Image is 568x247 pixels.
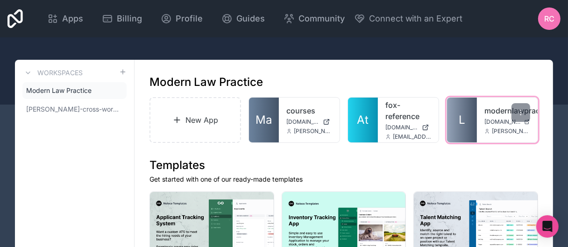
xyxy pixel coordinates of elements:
[393,133,431,141] span: [EMAIL_ADDRESS][DOMAIN_NAME]
[176,12,203,25] span: Profile
[385,124,418,131] span: [DOMAIN_NAME]
[153,8,210,29] a: Profile
[286,118,319,126] span: [DOMAIN_NAME]
[62,12,83,25] span: Apps
[22,67,83,78] a: Workspaces
[447,98,477,142] a: L
[536,215,559,238] div: Open Intercom Messenger
[22,101,127,118] a: [PERSON_NAME]-cross-workspace
[149,75,263,90] h1: Modern Law Practice
[117,12,142,25] span: Billing
[26,105,119,114] span: [PERSON_NAME]-cross-workspace
[22,82,127,99] a: Modern Law Practice
[26,86,92,95] span: Modern Law Practice
[484,105,530,116] a: modernlawpractice
[369,12,463,25] span: Connect with an Expert
[294,127,332,135] span: [PERSON_NAME][EMAIL_ADDRESS][DOMAIN_NAME]
[149,175,538,184] p: Get started with one of our ready-made templates
[249,98,279,142] a: Ma
[214,8,272,29] a: Guides
[149,158,538,173] h1: Templates
[385,99,431,122] a: fox-reference
[484,118,530,126] a: [DOMAIN_NAME]
[236,12,265,25] span: Guides
[149,97,241,143] a: New App
[256,113,272,127] span: Ma
[544,13,554,24] span: RC
[37,68,83,78] h3: Workspaces
[357,113,369,127] span: At
[459,113,465,127] span: L
[484,118,520,126] span: [DOMAIN_NAME]
[94,8,149,29] a: Billing
[348,98,378,142] a: At
[40,8,91,29] a: Apps
[354,12,463,25] button: Connect with an Expert
[492,127,530,135] span: [PERSON_NAME][EMAIL_ADDRESS][DOMAIN_NAME]
[385,124,431,131] a: [DOMAIN_NAME]
[286,118,332,126] a: [DOMAIN_NAME]
[276,8,352,29] a: Community
[286,105,332,116] a: courses
[298,12,345,25] span: Community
